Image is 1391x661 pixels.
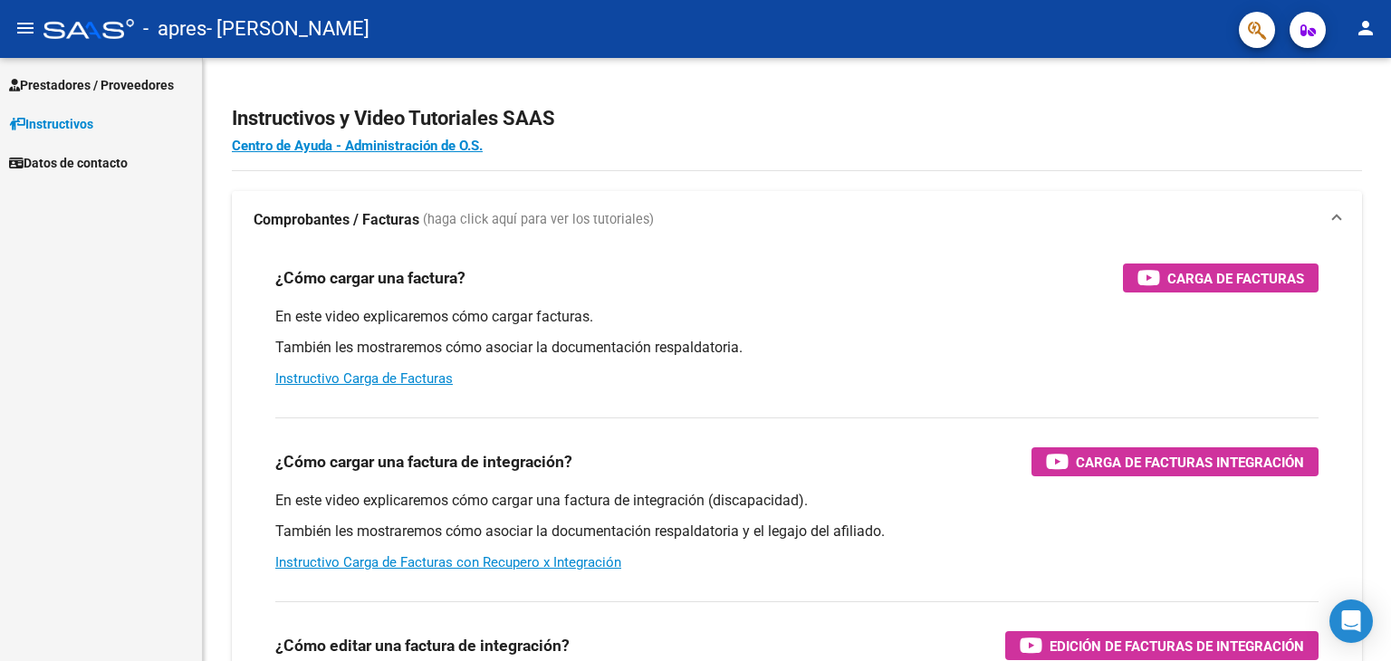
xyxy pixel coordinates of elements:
p: En este video explicaremos cómo cargar facturas. [275,307,1319,327]
span: Carga de Facturas [1167,267,1304,290]
span: - apres [143,9,206,49]
span: Instructivos [9,114,93,134]
button: Carga de Facturas [1123,263,1319,292]
p: También les mostraremos cómo asociar la documentación respaldatoria. [275,338,1319,358]
a: Centro de Ayuda - Administración de O.S. [232,138,483,154]
span: - [PERSON_NAME] [206,9,369,49]
span: Prestadores / Proveedores [9,75,174,95]
span: (haga click aquí para ver los tutoriales) [423,210,654,230]
div: Open Intercom Messenger [1329,599,1373,643]
h3: ¿Cómo editar una factura de integración? [275,633,570,658]
span: Carga de Facturas Integración [1076,451,1304,474]
span: Datos de contacto [9,153,128,173]
mat-expansion-panel-header: Comprobantes / Facturas (haga click aquí para ver los tutoriales) [232,191,1362,249]
p: En este video explicaremos cómo cargar una factura de integración (discapacidad). [275,491,1319,511]
mat-icon: menu [14,17,36,39]
span: Edición de Facturas de integración [1050,635,1304,657]
mat-icon: person [1355,17,1377,39]
h3: ¿Cómo cargar una factura de integración? [275,449,572,474]
h3: ¿Cómo cargar una factura? [275,265,465,291]
a: Instructivo Carga de Facturas con Recupero x Integración [275,554,621,570]
button: Carga de Facturas Integración [1031,447,1319,476]
a: Instructivo Carga de Facturas [275,370,453,387]
h2: Instructivos y Video Tutoriales SAAS [232,101,1362,136]
strong: Comprobantes / Facturas [254,210,419,230]
p: También les mostraremos cómo asociar la documentación respaldatoria y el legajo del afiliado. [275,522,1319,541]
button: Edición de Facturas de integración [1005,631,1319,660]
